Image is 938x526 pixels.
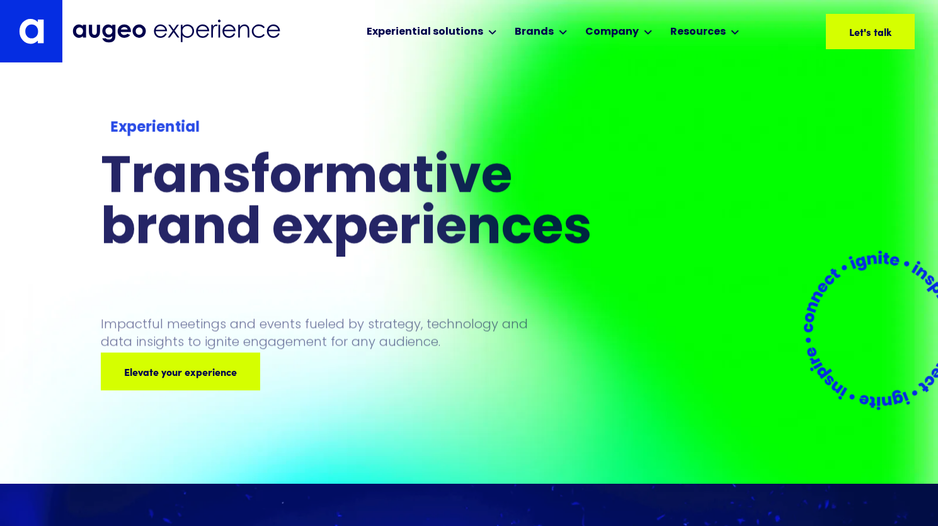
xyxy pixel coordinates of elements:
p: Impactful meetings and events fueled by strategy, technology and data insights to ignite engageme... [101,315,534,350]
img: Augeo's "a" monogram decorative logo in white. [19,18,44,44]
a: Elevate your experience [101,353,260,390]
h1: Transformative brand experiences [101,153,645,255]
div: Experiential solutions [367,25,483,40]
div: Brands [515,25,554,40]
div: Experiential [110,117,635,139]
img: Augeo Experience business unit full logo in midnight blue. [72,20,280,43]
div: Resources [670,25,726,40]
a: Let's talk [826,14,915,49]
div: Company [585,25,639,40]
